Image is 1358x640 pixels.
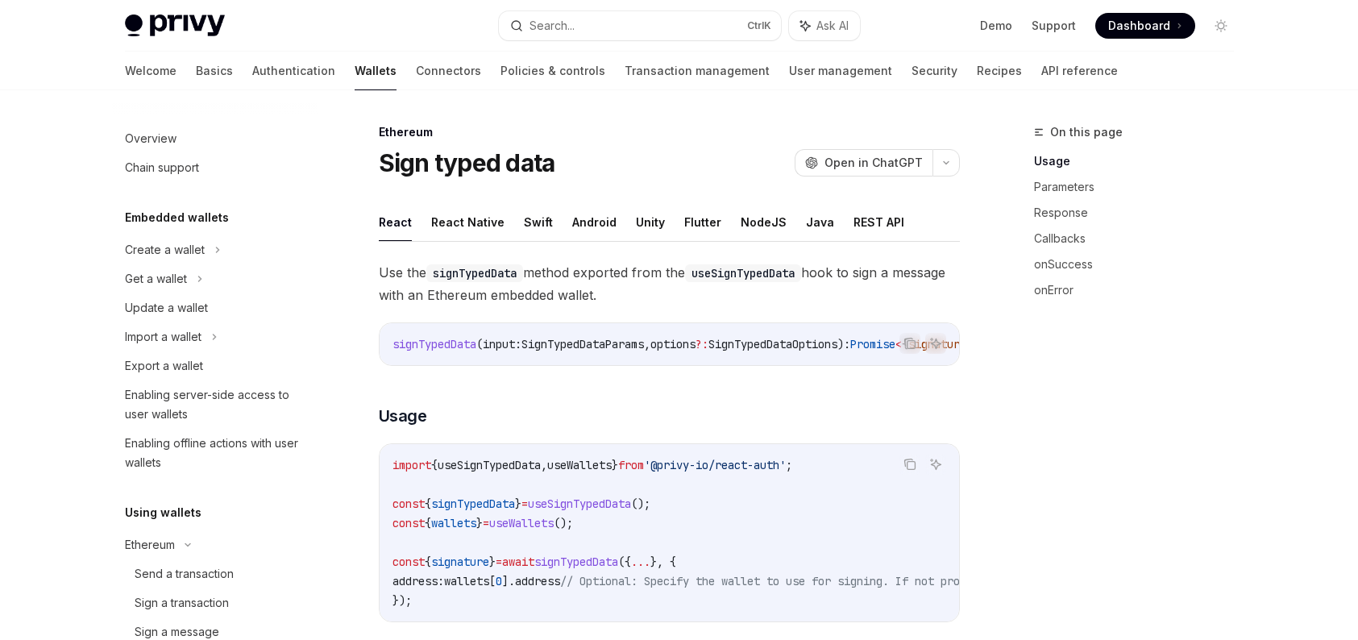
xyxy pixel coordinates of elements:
button: Java [806,203,834,241]
span: // Optional: Specify the wallet to use for signing. If not provided, the first wallet will be used. [560,574,1198,588]
span: } [612,458,618,472]
div: Search... [529,16,575,35]
a: Parameters [1034,174,1247,200]
button: Open in ChatGPT [795,149,932,177]
button: React [379,203,412,241]
button: Search...CtrlK [499,11,781,40]
span: Use the method exported from the hook to sign a message with an Ethereum embedded wallet. [379,261,960,306]
span: SignTypedDataOptions [708,337,837,351]
div: Overview [125,129,176,148]
span: Promise [850,337,895,351]
span: }, { [650,555,676,569]
button: Ask AI [789,11,860,40]
span: , [541,458,547,472]
span: Open in ChatGPT [824,155,923,171]
span: { [431,458,438,472]
span: SignTypedDataParams [521,337,644,351]
span: signTypedData [392,337,476,351]
a: Response [1034,200,1247,226]
span: Dashboard [1108,18,1170,34]
a: User management [789,52,892,90]
span: ({ [618,555,631,569]
h5: Embedded wallets [125,208,229,227]
div: Create a wallet [125,240,205,260]
span: ( [476,337,483,351]
span: '@privy-io/react-auth' [644,458,786,472]
button: Ask AI [925,454,946,475]
a: Sign a transaction [112,588,318,617]
div: Import a wallet [125,327,201,347]
a: Support [1032,18,1076,34]
span: { [425,497,431,511]
span: 0 [496,574,502,588]
span: Ctrl K [747,19,771,32]
span: signTypedData [431,497,515,511]
button: React Native [431,203,505,241]
a: onSuccess [1034,251,1247,277]
h1: Sign typed data [379,148,555,177]
span: = [496,555,502,569]
span: [ [489,574,496,588]
span: : [515,337,521,351]
span: ... [631,555,650,569]
a: Security [912,52,957,90]
span: const [392,555,425,569]
div: Send a transaction [135,564,234,584]
span: , [644,337,650,351]
div: Ethereum [379,124,960,140]
a: Overview [112,124,318,153]
a: Callbacks [1034,226,1247,251]
span: useSignTypedData [438,458,541,472]
span: from [618,458,644,472]
span: await [502,555,534,569]
span: On this page [1050,123,1123,142]
span: < [895,337,902,351]
button: Unity [636,203,665,241]
span: input [483,337,515,351]
span: useWallets [489,516,554,530]
span: address: [392,574,444,588]
a: API reference [1041,52,1118,90]
a: Authentication [252,52,335,90]
span: } [489,555,496,569]
span: { [425,555,431,569]
span: } [476,516,483,530]
a: Connectors [416,52,481,90]
a: Demo [980,18,1012,34]
div: Enabling offline actions with user wallets [125,434,309,472]
span: wallets [444,574,489,588]
span: ; [786,458,792,472]
button: Swift [524,203,553,241]
h5: Using wallets [125,503,201,522]
img: light logo [125,15,225,37]
a: Welcome [125,52,176,90]
code: useSignTypedData [685,264,801,282]
span: ): [837,337,850,351]
span: = [483,516,489,530]
button: Copy the contents from the code block [899,454,920,475]
a: Wallets [355,52,397,90]
button: Android [572,203,617,241]
span: Ask AI [816,18,849,34]
button: NodeJS [741,203,787,241]
button: Flutter [684,203,721,241]
button: REST API [853,203,904,241]
div: Update a wallet [125,298,208,318]
a: Dashboard [1095,13,1195,39]
a: Export a wallet [112,351,318,380]
span: useWallets [547,458,612,472]
code: signTypedData [426,264,523,282]
span: address [515,574,560,588]
span: Usage [379,405,427,427]
div: Chain support [125,158,199,177]
span: (); [554,516,573,530]
a: Transaction management [625,52,770,90]
span: import [392,458,431,472]
div: Enabling server-side access to user wallets [125,385,309,424]
button: Toggle dark mode [1208,13,1234,39]
span: ?: [696,337,708,351]
div: Export a wallet [125,356,203,376]
span: signature [431,555,489,569]
span: signTypedData [534,555,618,569]
a: Update a wallet [112,293,318,322]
